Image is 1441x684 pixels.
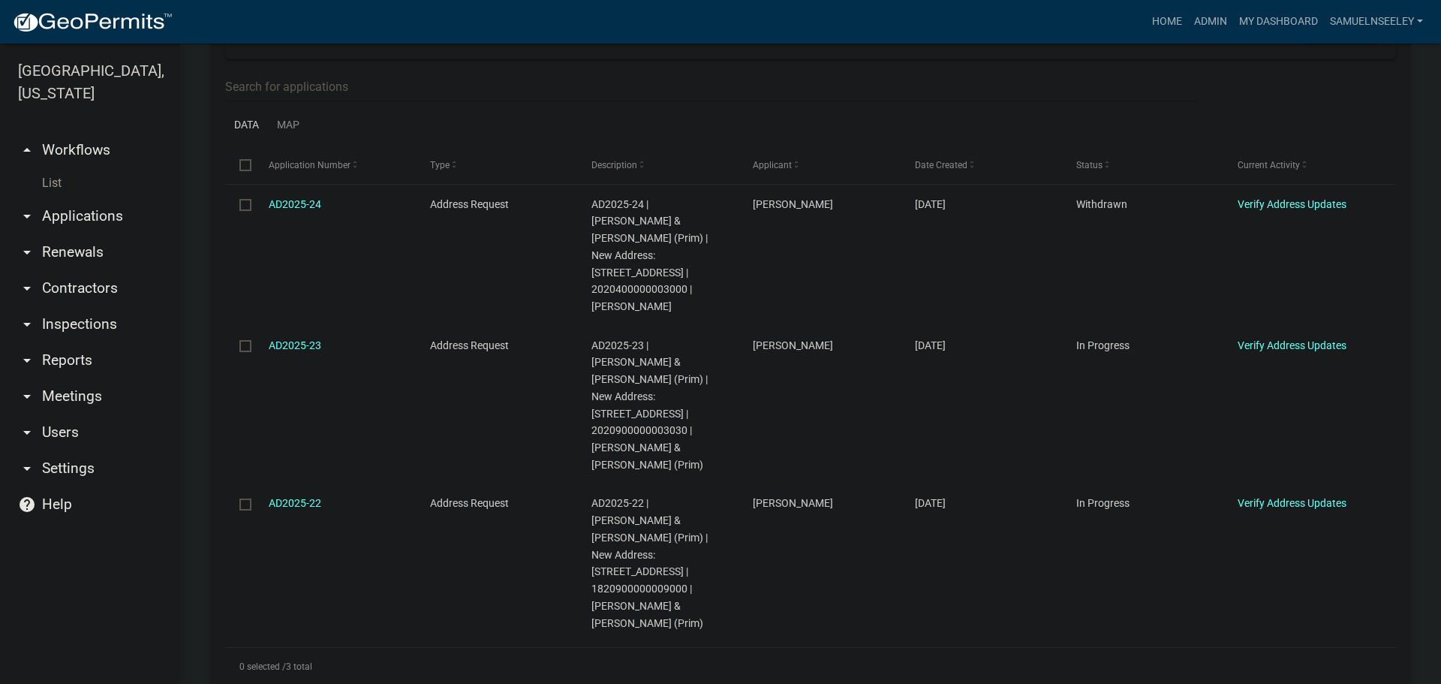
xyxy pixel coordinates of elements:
span: Type [430,160,450,170]
a: Verify Address Updates [1238,497,1346,509]
datatable-header-cell: Applicant [739,147,900,183]
span: Applicant [753,160,792,170]
datatable-header-cell: Description [577,147,739,183]
span: Description [591,160,637,170]
a: My Dashboard [1233,8,1324,36]
span: Caleb Strohm [753,497,833,509]
i: arrow_drop_down [18,207,36,225]
i: arrow_drop_down [18,243,36,261]
a: Data [225,102,268,148]
i: arrow_drop_down [18,351,36,369]
datatable-header-cell: Date Created [900,147,1061,183]
span: 09/11/2025 [915,497,946,509]
span: 09/11/2025 [915,339,946,351]
span: AD2025-24 | WEEMS, EVERETT C & TERRY E M (Prim) | New Address: 304 Road 180 Emporia, KS 66801 | 2... [591,198,708,313]
a: Verify Address Updates [1238,339,1346,351]
span: Current Activity [1238,160,1300,170]
span: Date Created [915,160,967,170]
span: Withdrawn [1076,198,1127,210]
span: Address Request [430,339,509,351]
i: help [18,496,36,514]
span: Address Request [430,198,509,210]
span: 0 selected / [239,661,286,672]
datatable-header-cell: Status [1062,147,1223,183]
a: AD2025-22 [269,497,321,509]
datatable-header-cell: Current Activity [1223,147,1385,183]
a: AD2025-24 [269,198,321,210]
i: arrow_drop_down [18,315,36,333]
datatable-header-cell: Application Number [254,147,415,183]
span: In Progress [1076,339,1130,351]
span: Samuel Seeley [753,339,833,351]
input: Search for applications [225,71,1197,102]
span: Status [1076,160,1103,170]
datatable-header-cell: Type [416,147,577,183]
i: arrow_drop_down [18,423,36,441]
i: arrow_drop_up [18,141,36,159]
a: Home [1146,8,1188,36]
a: AD2025-23 [269,339,321,351]
i: arrow_drop_down [18,387,36,405]
i: arrow_drop_down [18,279,36,297]
span: AD2025-22 | STROHM, CALEB JAMES & LORRIN ELIZABETH (Prim) | New Address: 1544 Road 170 Emporia, K... [591,497,708,628]
datatable-header-cell: Select [225,147,254,183]
i: arrow_drop_down [18,460,36,478]
span: Application Number [269,160,350,170]
a: Admin [1188,8,1233,36]
a: SamuelNSeeley [1324,8,1429,36]
a: Map [268,102,308,148]
span: Address Request [430,497,509,509]
a: Verify Address Updates [1238,198,1346,210]
span: AD2025-23 | POCK, CLINT & WARHURST, AMANDA (Prim) | New Address: 1764 Road C Emporia, KS 66801 | ... [591,339,708,471]
span: Samuel Seeley [753,198,833,210]
span: 09/16/2025 [915,198,946,210]
span: In Progress [1076,497,1130,509]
